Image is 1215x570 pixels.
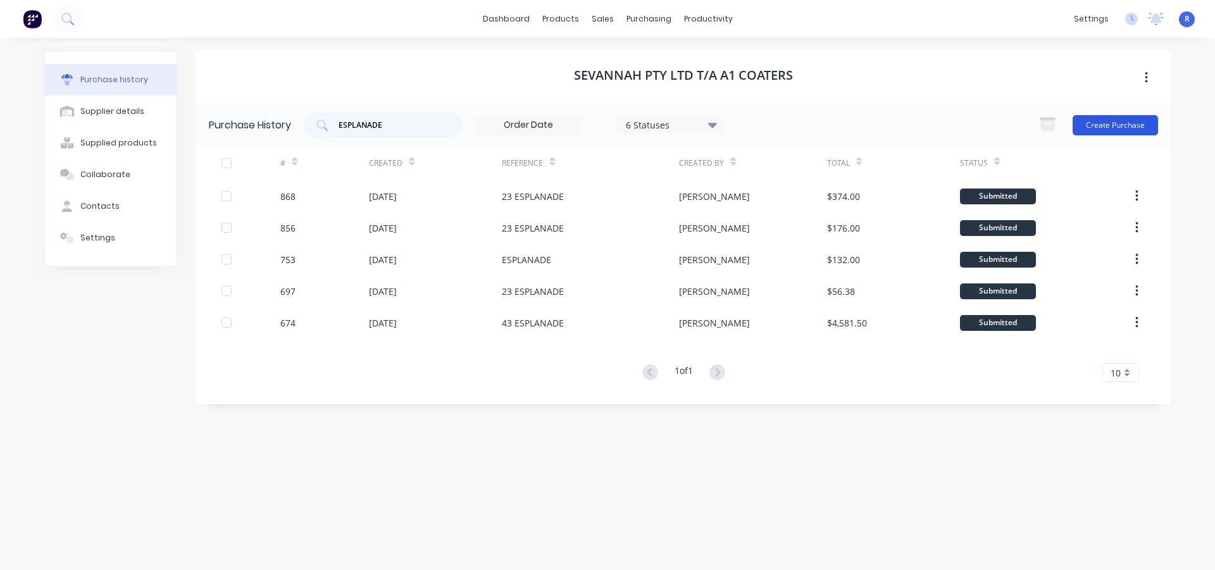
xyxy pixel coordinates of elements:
[679,221,750,235] div: [PERSON_NAME]
[80,74,148,85] div: Purchase history
[960,315,1036,331] div: Submitted
[369,158,402,169] div: Created
[45,190,177,222] button: Contacts
[502,158,543,169] div: Reference
[337,119,442,132] input: Search purchases...
[280,253,296,266] div: 753
[280,316,296,330] div: 674
[827,158,850,169] div: Total
[280,158,285,169] div: #
[280,285,296,298] div: 697
[369,285,397,298] div: [DATE]
[960,283,1036,299] div: Submitted
[80,201,120,212] div: Contacts
[574,68,793,83] h1: SEVANNAH PTY LTD T/A A1 Coaters
[369,316,397,330] div: [DATE]
[827,285,855,298] div: $56.38
[1111,366,1121,380] span: 10
[626,118,716,131] div: 6 Statuses
[502,253,551,266] div: ESPLANADE
[1073,115,1158,135] button: Create Purchase
[536,9,585,28] div: products
[80,137,157,149] div: Supplied products
[477,9,536,28] a: dashboard
[45,64,177,96] button: Purchase history
[960,189,1036,204] div: Submitted
[827,253,860,266] div: $132.00
[960,252,1036,268] div: Submitted
[280,190,296,203] div: 868
[1185,13,1190,25] span: R
[80,232,115,244] div: Settings
[679,158,724,169] div: Created By
[369,253,397,266] div: [DATE]
[80,169,130,180] div: Collaborate
[678,9,739,28] div: productivity
[679,316,750,330] div: [PERSON_NAME]
[45,159,177,190] button: Collaborate
[209,118,291,133] div: Purchase History
[620,9,678,28] div: purchasing
[502,221,564,235] div: 23 ESPLANADE
[80,106,144,117] div: Supplier details
[960,158,988,169] div: Status
[369,190,397,203] div: [DATE]
[1068,9,1115,28] div: settings
[679,253,750,266] div: [PERSON_NAME]
[585,9,620,28] div: sales
[827,221,860,235] div: $176.00
[45,96,177,127] button: Supplier details
[675,364,693,382] div: 1 of 1
[827,316,867,330] div: $4,581.50
[45,222,177,254] button: Settings
[502,285,564,298] div: 23 ESPLANADE
[23,9,42,28] img: Factory
[502,316,564,330] div: 43 ESPLANADE
[369,221,397,235] div: [DATE]
[45,127,177,159] button: Supplied products
[679,285,750,298] div: [PERSON_NAME]
[679,190,750,203] div: [PERSON_NAME]
[475,116,582,135] input: Order Date
[502,190,564,203] div: 23 ESPLANADE
[827,190,860,203] div: $374.00
[960,220,1036,236] div: Submitted
[280,221,296,235] div: 856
